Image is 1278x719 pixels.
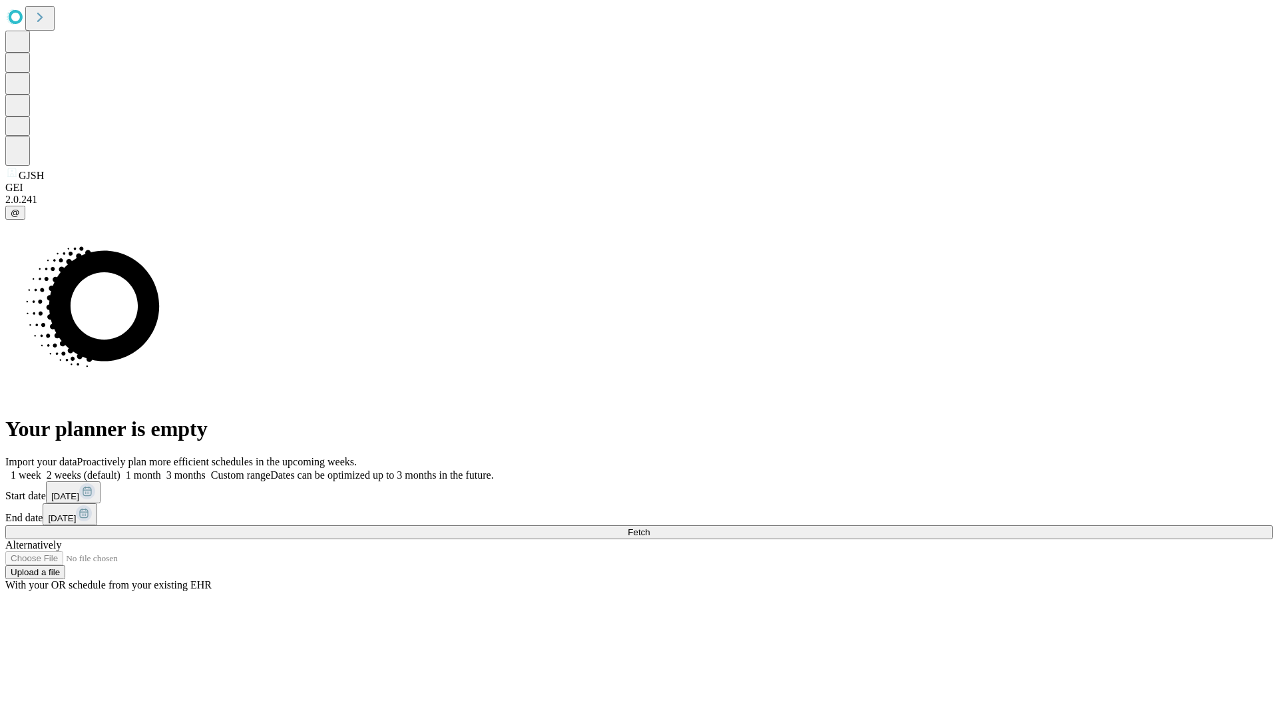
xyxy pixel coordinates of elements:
span: [DATE] [48,513,76,523]
span: 1 month [126,469,161,481]
span: @ [11,208,20,218]
span: Import your data [5,456,77,467]
span: Custom range [211,469,270,481]
button: Upload a file [5,565,65,579]
h1: Your planner is empty [5,417,1273,441]
span: [DATE] [51,491,79,501]
button: Fetch [5,525,1273,539]
span: 1 week [11,469,41,481]
span: 2 weeks (default) [47,469,120,481]
div: GEI [5,182,1273,194]
span: Alternatively [5,539,61,551]
span: Dates can be optimized up to 3 months in the future. [270,469,493,481]
button: [DATE] [46,481,101,503]
div: 2.0.241 [5,194,1273,206]
div: Start date [5,481,1273,503]
span: Fetch [628,527,650,537]
span: GJSH [19,170,44,181]
div: End date [5,503,1273,525]
span: With your OR schedule from your existing EHR [5,579,212,591]
span: 3 months [166,469,206,481]
button: @ [5,206,25,220]
button: [DATE] [43,503,97,525]
span: Proactively plan more efficient schedules in the upcoming weeks. [77,456,357,467]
